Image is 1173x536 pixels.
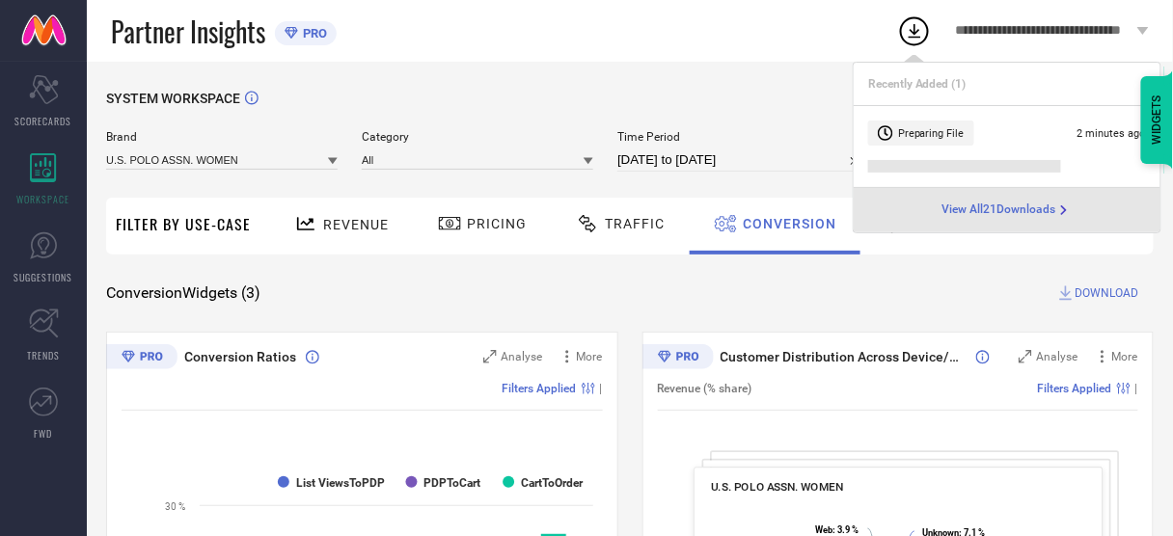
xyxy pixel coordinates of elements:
span: Analyse [502,350,543,363]
span: Filters Applied [503,382,577,395]
div: Premium [642,344,714,373]
span: WORKSPACE [17,192,70,206]
span: Traffic [605,216,665,231]
span: More [577,350,603,363]
span: Time Period [617,130,868,144]
span: | [1135,382,1138,395]
div: Open download page [942,202,1072,218]
text: PDPToCart [424,476,481,490]
span: Preparing File [898,127,965,140]
text: CartToOrder [521,476,584,490]
svg: Zoom [483,350,497,363]
span: Analyse [1037,350,1078,363]
span: Partner Insights [111,12,265,51]
span: Category [362,130,593,144]
span: SCORECARDS [15,114,72,128]
span: TRENDS [27,348,60,362]
text: List ViewsToPDP [296,476,385,490]
span: More [1112,350,1138,363]
span: Pricing [467,216,527,231]
span: Recently Added ( 1 ) [868,77,967,91]
span: Customer Distribution Across Device/OS [721,349,968,364]
a: View All21Downloads [942,202,1072,218]
span: Conversion Widgets ( 3 ) [106,283,260,303]
span: View All 21 Downloads [942,202,1056,218]
span: SYSTEM WORKSPACE [106,91,240,106]
input: Select time period [617,148,868,172]
span: Revenue [323,217,389,232]
text: : 3.9 % [815,524,859,535]
span: Brand [106,130,338,144]
span: Filter By Use-Case [116,212,251,235]
div: Open download list [897,13,932,48]
span: Conversion [743,216,836,231]
span: Conversion Ratios [184,349,296,364]
span: SUGGESTIONS [14,270,73,284]
text: 30 % [165,501,185,512]
span: U.S. POLO ASSN. WOMEN [711,480,844,494]
span: PRO [298,26,327,40]
span: | [600,382,603,395]
span: DOWNLOAD [1076,283,1139,303]
span: Filters Applied [1038,382,1112,395]
tspan: Web [815,524,832,535]
span: Revenue (% share) [658,382,752,395]
span: 2 minutes ago [1078,127,1146,140]
div: Premium [106,344,177,373]
svg: Zoom [1019,350,1032,363]
span: FWD [35,426,53,441]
